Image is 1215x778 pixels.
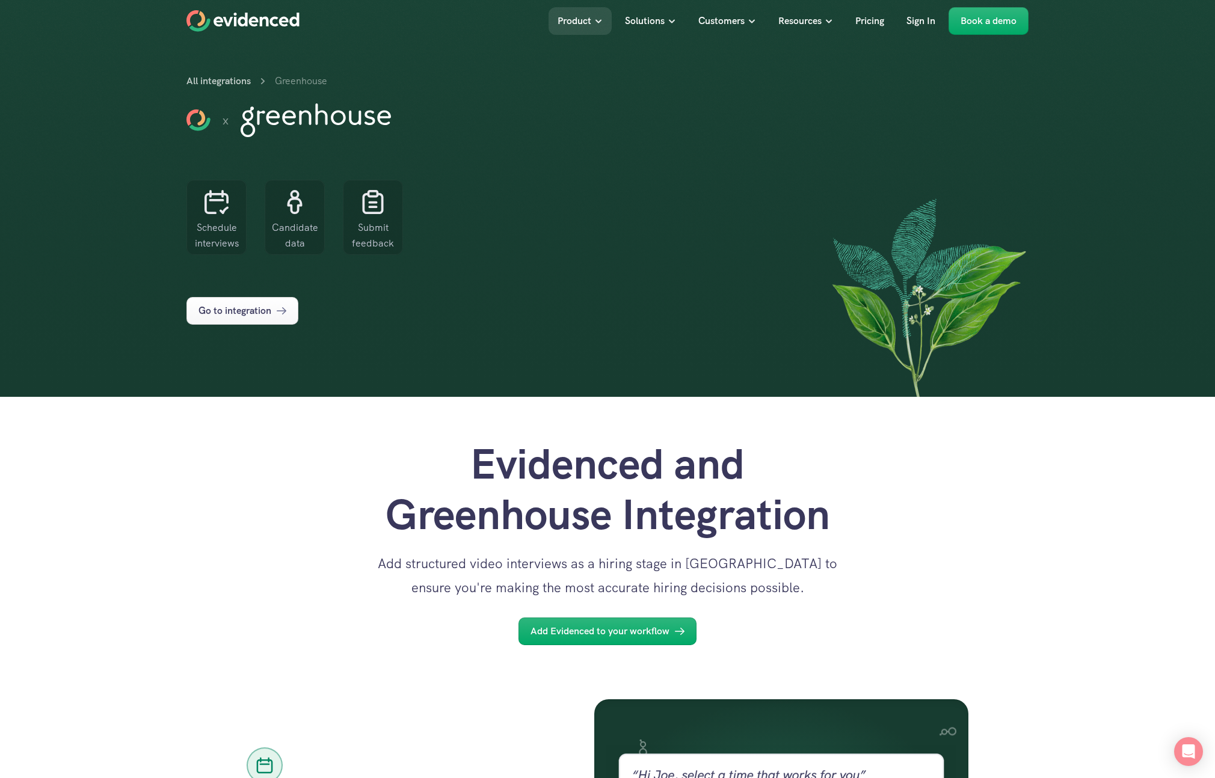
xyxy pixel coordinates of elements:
p: Add structured video interviews as a hiring stage in [GEOGRAPHIC_DATA] to ensure you're making th... [367,552,848,599]
div: Open Intercom Messenger [1174,737,1203,766]
p: Schedule interviews [192,220,241,251]
h5: x [223,111,229,130]
p: Book a demo [961,13,1017,29]
p: Product [558,13,591,29]
a: Go to integration [186,297,298,325]
a: Home [186,10,300,32]
p: Customers [698,13,745,29]
p: Sign In [906,13,935,29]
p: Submit feedback [349,220,397,251]
p: Greenhouse [275,73,327,89]
a: Book a demo [949,7,1029,35]
p: Candidate data [271,220,319,251]
p: Resources [778,13,822,29]
a: Add Evidenced to your workflow [518,617,697,645]
a: Sign In [897,7,944,35]
h1: Evidenced and Greenhouse Integration [367,439,848,540]
img: "" [831,190,1029,397]
a: Pricing [846,7,893,35]
p: Go to integration [198,303,271,319]
p: Add Evidenced to your workflow [531,623,669,639]
p: Solutions [625,13,665,29]
a: All integrations [186,75,251,87]
p: Pricing [855,13,884,29]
